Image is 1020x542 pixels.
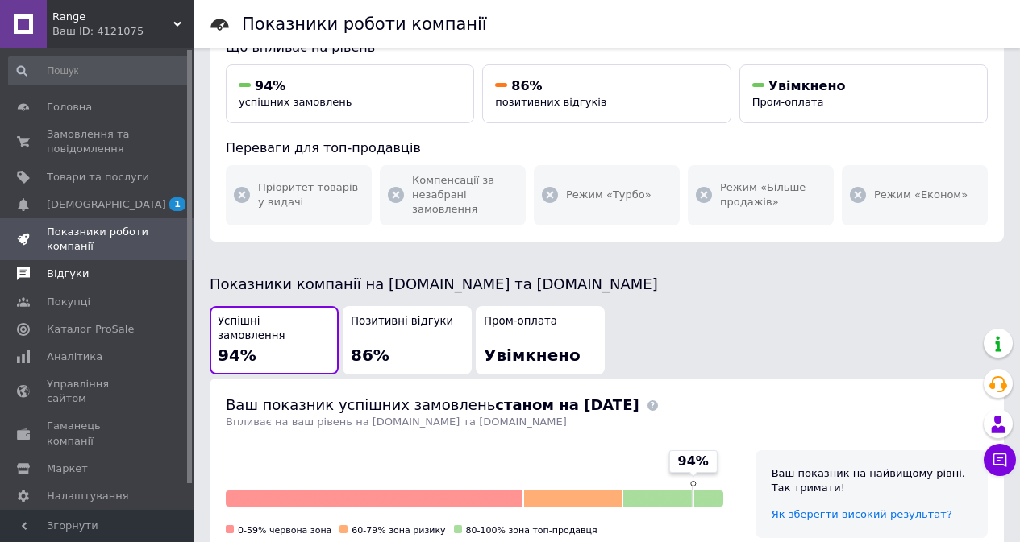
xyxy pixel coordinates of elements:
span: 1 [169,197,185,211]
span: Ваш показник успішних замовлень [226,396,639,413]
button: Чат з покупцем [984,444,1016,476]
span: Покупці [47,295,90,309]
span: Пріоритет товарів у видачі [258,180,364,209]
span: [DEMOGRAPHIC_DATA] [47,197,166,212]
button: 94%успішних замовлень [226,64,474,123]
button: Успішні замовлення94% [210,306,339,374]
span: Що впливає на рівень [226,39,375,55]
span: Режим «Більше продажів» [720,180,826,209]
button: Позитивні відгуки86% [343,306,472,374]
span: Режим «Турбо» [566,188,652,202]
span: Увімкнено [768,78,846,93]
button: УвімкненоПром-оплата [739,64,988,123]
span: 80-100% зона топ-продавця [466,525,597,536]
span: Налаштування [47,489,129,503]
span: Каталог ProSale [47,322,134,337]
span: Переваги для топ-продавців [226,140,421,155]
span: Показники роботи компанії [47,225,149,254]
span: Увімкнено [484,345,581,365]
span: Аналітика [47,350,102,364]
b: станом на [DATE] [495,396,639,413]
span: 94% [218,345,256,365]
span: Пром-оплата [752,96,824,108]
a: Як зберегти високий результат? [772,508,952,520]
span: 60-79% зона ризику [352,525,445,536]
span: Режим «Економ» [874,188,968,202]
button: Пром-оплатаУвімкнено [476,306,605,374]
span: Маркет [47,461,88,476]
span: Головна [47,100,92,114]
span: 86% [511,78,542,93]
h1: Показники роботи компанії [242,14,487,34]
span: Пром-оплата [484,314,557,329]
span: Замовлення та повідомлення [47,127,149,156]
span: Успішні замовлення [218,314,331,344]
span: Впливає на ваш рівень на [DOMAIN_NAME] та [DOMAIN_NAME] [226,416,567,428]
span: Управління сайтом [47,377,149,406]
span: Позитивні відгуки [351,314,453,329]
span: Гаманець компанії [47,419,149,448]
span: Відгуки [47,267,89,281]
span: Показники компанії на [DOMAIN_NAME] та [DOMAIN_NAME] [210,275,658,292]
div: Ваш ID: 4121075 [52,24,194,39]
span: успішних замовлень [239,96,352,108]
input: Пошук [8,56,190,85]
span: позитивних відгуків [495,96,606,108]
button: 86%позитивних відгуків [482,64,731,123]
span: 0-59% червона зона [238,525,331,536]
span: 86% [351,345,389,365]
span: 94% [255,78,285,93]
div: Ваш показник на найвищому рівні. Так тримати! [772,466,972,495]
span: Товари та послуги [47,170,149,184]
span: Range [52,10,173,24]
span: 94% [678,453,709,470]
span: Компенсації за незабрані замовлення [412,173,518,217]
